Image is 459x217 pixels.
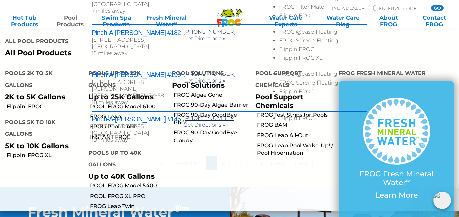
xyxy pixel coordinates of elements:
[5,49,224,57] a: All Pool Products
[92,99,128,105] span: 18 miles away
[279,115,367,124] li: Flippin FROG
[92,71,183,79] h2: Pinch-A-[PERSON_NAME] #190
[88,147,162,172] h4: Pools up to 40K Gallons
[352,191,441,200] p: Learn More
[352,170,441,187] p: FROG Fresh Mineral Water
[352,98,441,203] a: FROG Fresh Mineral Water∞ Learn More
[92,130,183,137] div: [GEOGRAPHIC_DATA]
[183,71,236,77] a: [PHONE_NUMBER]
[7,103,83,110] a: Flippin’ FROG
[279,71,367,79] li: FROG @ease Floating
[5,142,78,150] p: 5K to 10K Gallons
[88,67,162,93] h4: Pools up to 25K Gallons
[279,37,367,46] li: FROG Serene Floating
[90,193,167,200] a: POOL FROG XL PRO
[279,88,367,97] li: Flippin FROG
[92,8,125,14] span: 7 miles away
[378,5,424,11] input: Zip Code Form
[92,1,183,8] div: [GEOGRAPHIC_DATA]
[88,172,162,180] p: Up to 40K Gallons
[92,123,183,130] div: [STREET_ADDRESS]
[92,115,183,123] h2: Pinch-A-[PERSON_NAME] #145
[5,93,78,101] p: 2K to 5K Gallons
[279,12,367,21] li: Flippin FROG
[183,122,225,128] a: Get Directions »
[183,77,225,84] a: Get Directions »
[52,14,88,28] a: PoolProducts
[406,177,410,184] sup: ∞
[279,29,367,37] li: FROG @ease Floating
[92,43,183,50] div: [GEOGRAPHIC_DATA]
[257,142,334,157] a: FROG Leap Pool Wake-Up! / Pool Hibernation
[90,113,167,120] a: FROG Leap
[90,123,167,130] a: FROG Pool Tender
[279,46,367,55] li: Flippin FROG
[92,29,183,37] h2: Pinch-A-[PERSON_NAME] #182
[183,29,236,35] a: [PHONE_NUMBER]
[90,103,167,110] a: POOL FROG Model 6100
[183,115,236,121] a: [PHONE_NUMBER]
[5,67,78,93] h4: Pools 2K to 5K Gallons
[92,92,183,99] div: [PERSON_NAME], FL 32958
[90,133,167,141] a: INSTANT FROG
[183,35,225,42] a: Get Directions »
[417,14,452,28] a: ContactFROG
[279,4,367,12] li: FROG Filter Mate
[7,152,83,159] a: Flippin' FROG XL
[92,50,127,56] span: 15 miles away
[433,192,451,209] img: openIcon
[92,137,128,143] span: 19 miles away
[431,5,443,11] input: GO
[90,182,167,189] a: POOL FROG Model 5400
[90,203,167,210] a: FROG Leap Twin
[279,55,367,63] li: Flippin FROG XL
[92,79,183,92] div: [STREET_ADDRESS][PERSON_NAME]
[5,35,224,49] h4: All Pool Products
[371,14,407,28] a: AboutFROG
[339,67,454,81] h4: FROG Fresh Mineral Water
[88,93,162,101] p: Up to 25K Gallons
[7,14,42,28] a: Hot TubProducts
[92,37,183,43] div: [STREET_ADDRESS]
[5,116,78,142] h4: Pools 5K to 10K Gallons
[279,79,367,88] li: FROG Serene Floating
